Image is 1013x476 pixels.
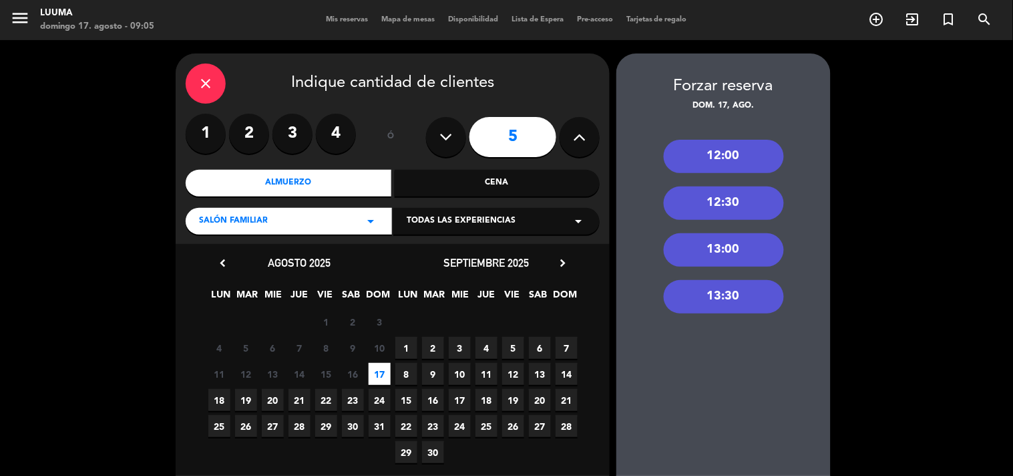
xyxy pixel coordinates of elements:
[422,337,444,359] span: 2
[342,337,364,359] span: 9
[208,363,230,385] span: 11
[40,20,154,33] div: domingo 17. agosto - 09:05
[288,415,311,437] span: 28
[235,389,257,411] span: 19
[395,337,417,359] span: 1
[235,337,257,359] span: 5
[395,415,417,437] span: 22
[554,287,576,309] span: DOM
[441,16,505,23] span: Disponibilidad
[529,337,551,359] span: 6
[475,363,497,385] span: 11
[262,337,284,359] span: 6
[395,363,417,385] span: 8
[395,441,417,463] span: 29
[268,256,331,269] span: agosto 2025
[556,389,578,411] span: 21
[422,415,444,437] span: 23
[10,8,30,28] i: menu
[502,389,524,411] span: 19
[422,441,444,463] span: 30
[443,256,529,269] span: septiembre 2025
[449,287,471,309] span: MIE
[236,287,258,309] span: MAR
[502,363,524,385] span: 12
[505,16,570,23] span: Lista de Espera
[397,287,419,309] span: LUN
[475,389,497,411] span: 18
[229,114,269,154] label: 2
[375,16,441,23] span: Mapa de mesas
[529,415,551,437] span: 27
[288,389,311,411] span: 21
[620,16,694,23] span: Tarjetas de regalo
[186,64,600,104] div: Indique cantidad de clientes
[422,363,444,385] span: 9
[10,8,30,33] button: menu
[528,287,550,309] span: SAB
[395,389,417,411] span: 15
[40,7,154,20] div: Luuma
[341,287,363,309] span: SAB
[235,415,257,437] span: 26
[315,337,337,359] span: 8
[941,11,957,27] i: turned_in_not
[342,363,364,385] span: 16
[369,415,391,437] span: 31
[664,233,784,267] div: 13:00
[475,337,497,359] span: 4
[570,213,586,229] i: arrow_drop_down
[262,287,284,309] span: MIE
[664,280,784,314] div: 13:30
[272,114,313,154] label: 3
[363,213,379,229] i: arrow_drop_down
[235,363,257,385] span: 12
[570,16,620,23] span: Pre-acceso
[529,389,551,411] span: 20
[502,415,524,437] span: 26
[315,363,337,385] span: 15
[315,287,337,309] span: VIE
[262,363,284,385] span: 13
[556,256,570,270] i: chevron_right
[342,415,364,437] span: 30
[905,11,921,27] i: exit_to_app
[315,415,337,437] span: 29
[616,74,831,100] div: Forzar reserva
[556,415,578,437] span: 28
[664,187,784,220] div: 12:30
[367,287,389,309] span: DOM
[423,287,445,309] span: MAR
[315,311,337,333] span: 1
[262,389,284,411] span: 20
[216,256,230,270] i: chevron_left
[342,311,364,333] span: 2
[502,337,524,359] span: 5
[186,114,226,154] label: 1
[208,389,230,411] span: 18
[262,415,284,437] span: 27
[475,287,497,309] span: JUE
[449,363,471,385] span: 10
[395,170,600,197] div: Cena
[449,415,471,437] span: 24
[616,100,831,113] div: dom. 17, ago.
[529,363,551,385] span: 13
[369,389,391,411] span: 24
[556,337,578,359] span: 7
[316,114,356,154] label: 4
[319,16,375,23] span: Mis reservas
[199,215,268,228] span: Salón Familiar
[407,215,516,228] span: Todas las experiencias
[208,415,230,437] span: 25
[664,140,784,173] div: 12:00
[208,337,230,359] span: 4
[369,114,413,160] div: ó
[422,389,444,411] span: 16
[369,311,391,333] span: 3
[198,76,214,92] i: close
[449,389,471,411] span: 17
[315,389,337,411] span: 22
[501,287,524,309] span: VIE
[288,337,311,359] span: 7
